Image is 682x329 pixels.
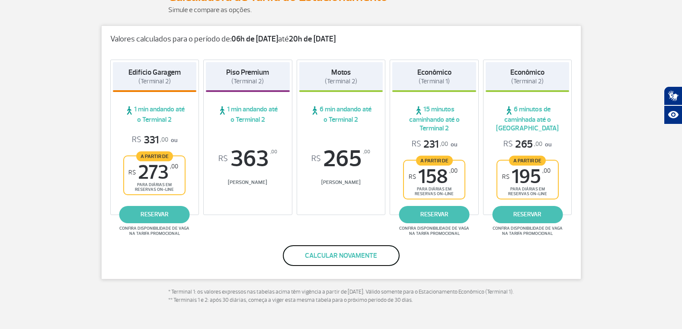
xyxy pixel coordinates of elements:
[128,163,178,182] span: 273
[491,226,564,236] span: Confira disponibilidade de vaga na tarifa promocional
[412,138,457,151] p: ou
[505,187,551,196] span: para diárias em reservas on-line
[510,68,544,77] strong: Econômico
[283,245,400,266] button: Calcular novamente
[206,105,290,124] span: 1 min andando até o Terminal 2
[417,68,451,77] strong: Econômico
[299,179,383,186] span: [PERSON_NAME]
[325,77,357,85] span: (Terminal 2)
[138,77,171,85] span: (Terminal 2)
[492,206,563,223] a: reservar
[399,206,470,223] a: reservar
[218,154,228,164] sup: R$
[412,138,448,151] span: 231
[206,147,290,171] span: 363
[119,206,190,223] a: reservar
[664,86,682,105] button: Abrir tradutor de língua de sinais.
[131,182,177,192] span: para diárias em reservas on-line
[409,173,416,180] sup: R$
[170,163,178,170] sup: ,00
[664,86,682,124] div: Plugin de acessibilidade da Hand Talk.
[331,68,351,77] strong: Motos
[118,226,191,236] span: Confira disponibilidade de vaga na tarifa promocional
[486,105,570,133] span: 6 minutos de caminhada até o [GEOGRAPHIC_DATA]
[449,167,458,174] sup: ,00
[409,167,458,187] span: 158
[168,288,514,305] p: * Terminal 1: os valores expressos nas tabelas acima têm vigência a partir de [DATE]. Válido some...
[502,173,509,180] sup: R$
[398,226,471,236] span: Confira disponibilidade de vaga na tarifa promocional
[392,105,476,133] span: 15 minutos caminhando até o Terminal 2
[231,34,278,44] strong: 06h de [DATE]
[132,133,168,147] span: 331
[113,105,197,124] span: 1 min andando até o Terminal 2
[664,105,682,124] button: Abrir recursos assistivos.
[110,35,572,44] p: Valores calculados para o período de: até
[299,105,383,124] span: 6 min andando até o Terminal 2
[503,138,551,151] p: ou
[226,68,269,77] strong: Piso Premium
[132,133,177,147] p: ou
[270,147,277,157] sup: ,00
[128,68,181,77] strong: Edifício Garagem
[416,155,453,165] span: A partir de
[136,151,173,161] span: A partir de
[311,154,321,164] sup: R$
[299,147,383,171] span: 265
[206,179,290,186] span: [PERSON_NAME]
[503,138,542,151] span: 265
[411,187,457,196] span: para diárias em reservas on-line
[419,77,450,85] span: (Terminal 1)
[231,77,264,85] span: (Terminal 2)
[128,169,136,176] sup: R$
[289,34,336,44] strong: 20h de [DATE]
[502,167,551,187] span: 195
[542,167,551,174] sup: ,00
[509,155,546,165] span: A partir de
[168,5,514,15] p: Simule e compare as opções.
[511,77,544,85] span: (Terminal 2)
[363,147,370,157] sup: ,00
